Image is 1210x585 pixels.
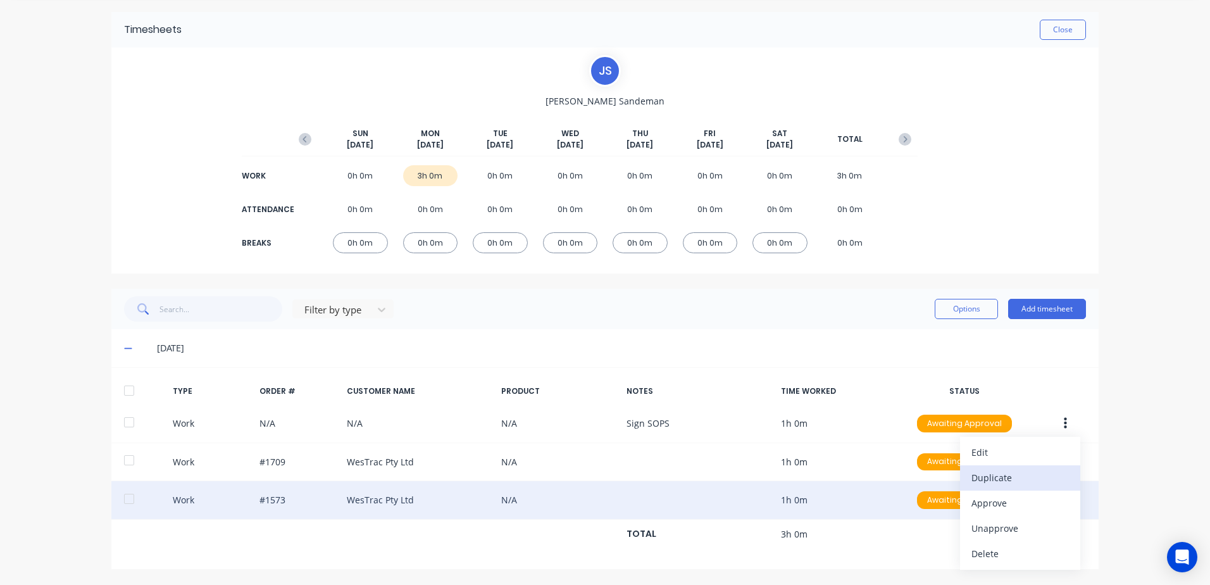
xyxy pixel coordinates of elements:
div: 0h 0m [613,165,668,186]
div: 0h 0m [823,232,878,253]
div: 0h 0m [683,199,738,220]
div: STATUS [907,386,1022,397]
div: 0h 0m [543,199,598,220]
div: PRODUCT [501,386,616,397]
div: 0h 0m [333,232,388,253]
div: 0h 0m [473,232,528,253]
button: Close [1040,20,1086,40]
div: 0h 0m [752,165,808,186]
div: BREAKS [242,237,292,249]
input: Search... [159,296,283,322]
span: SUN [352,128,368,139]
div: NOTES [627,386,771,397]
span: TOTAL [837,134,863,145]
div: 0h 0m [752,232,808,253]
div: Timesheets [124,22,182,37]
span: [DATE] [487,139,513,151]
span: [DATE] [557,139,583,151]
span: FRI [704,128,716,139]
span: MON [421,128,440,139]
span: [PERSON_NAME] Sandeman [546,94,664,108]
div: Unapprove [971,519,1069,538]
div: 0h 0m [823,199,878,220]
div: 0h 0m [543,232,598,253]
span: SAT [772,128,787,139]
div: 0h 0m [473,165,528,186]
div: 0h 0m [683,165,738,186]
button: Options [935,299,998,319]
div: 0h 0m [543,165,598,186]
div: 0h 0m [403,232,458,253]
div: WORK [242,170,292,182]
div: CUSTOMER NAME [347,386,491,397]
div: 0h 0m [333,165,388,186]
div: Open Intercom Messenger [1167,542,1197,572]
div: 0h 0m [752,199,808,220]
div: 3h 0m [403,165,458,186]
button: Add timesheet [1008,299,1086,319]
div: Awaiting Approval [917,415,1012,432]
div: ATTENDANCE [242,204,292,215]
div: 0h 0m [613,232,668,253]
div: Delete [971,544,1069,563]
div: Approve [971,494,1069,512]
div: 0h 0m [333,199,388,220]
div: Awaiting Approval [917,491,1012,509]
div: 0h 0m [473,199,528,220]
div: ORDER # [259,386,337,397]
div: Edit [971,443,1069,462]
div: TYPE [173,386,250,397]
span: [DATE] [697,139,723,151]
div: J S [589,55,621,87]
div: 3h 0m [823,165,878,186]
span: [DATE] [347,139,373,151]
span: [DATE] [627,139,653,151]
div: Awaiting Approval [917,453,1012,471]
div: 0h 0m [683,232,738,253]
div: TIME WORKED [781,386,896,397]
span: TUE [493,128,508,139]
div: 0h 0m [403,199,458,220]
span: [DATE] [766,139,793,151]
div: Duplicate [971,469,1069,487]
span: [DATE] [417,139,444,151]
div: 0h 0m [613,199,668,220]
div: [DATE] [157,341,1086,355]
span: WED [561,128,579,139]
span: THU [632,128,648,139]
